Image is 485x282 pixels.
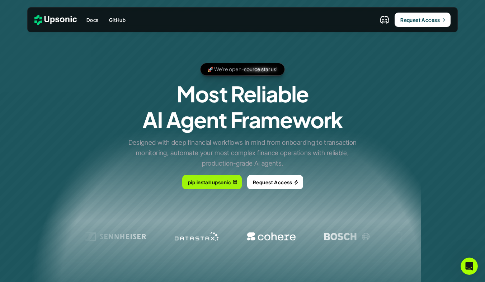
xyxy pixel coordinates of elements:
[82,13,103,26] a: Docs
[105,13,130,26] a: GitHub
[200,63,285,76] a: 🚀 We're open-source star us!🚀 We're open-source star us!🚀 We're open-source star us!🚀 We're open-...
[395,13,451,27] a: Request Access
[86,16,99,24] p: Docs
[247,175,303,189] a: Request Access
[142,81,343,133] h1: Most Reliable AI Agent Framework
[188,178,231,186] p: pip install upsonic
[126,138,359,168] p: Designed with deep financial workflows in mind from onboarding to transaction monitoring, automat...
[182,175,242,189] a: pip install upsonic
[400,16,440,24] p: Request Access
[109,16,126,24] p: GitHub
[207,65,278,74] p: 🚀 We're open-source star us!
[253,178,292,186] p: Request Access
[461,258,478,275] iframe: Intercom live chat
